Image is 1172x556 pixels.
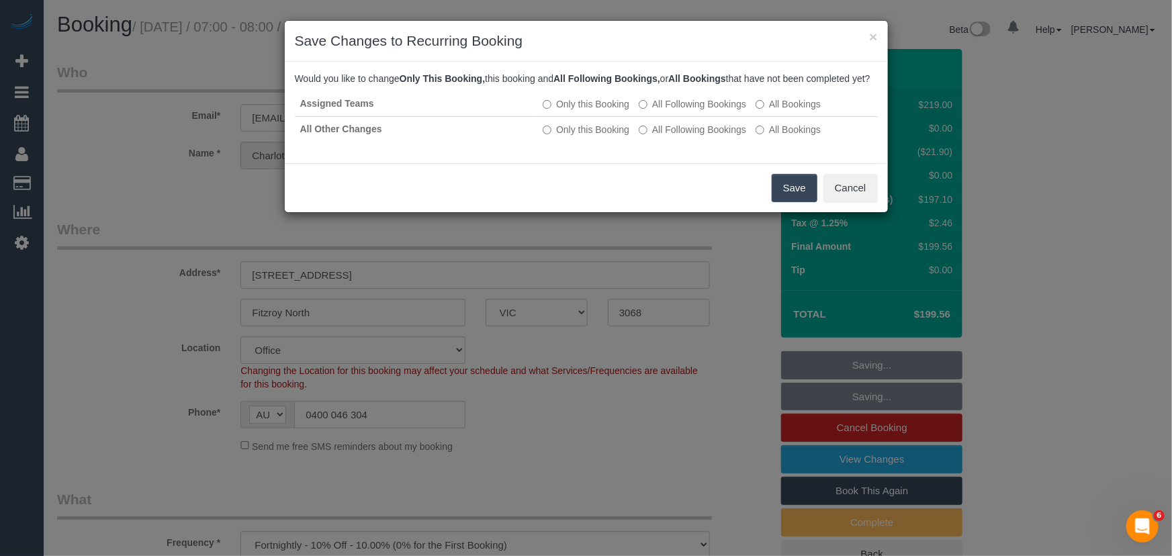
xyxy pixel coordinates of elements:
label: All other bookings in the series will remain the same. [543,97,629,111]
button: Cancel [823,174,878,202]
label: All bookings that have not been completed yet will be changed. [756,123,821,136]
input: All Following Bookings [639,100,647,109]
label: This and all the bookings after it will be changed. [639,97,746,111]
label: All bookings that have not been completed yet will be changed. [756,97,821,111]
b: Only This Booking, [400,73,486,84]
label: All other bookings in the series will remain the same. [543,123,629,136]
p: Would you like to change this booking and or that have not been completed yet? [295,72,878,85]
strong: Assigned Teams [300,98,374,109]
button: × [869,30,877,44]
b: All Following Bookings, [553,73,660,84]
h3: Save Changes to Recurring Booking [295,31,878,51]
button: Save [772,174,817,202]
input: All Bookings [756,100,764,109]
b: All Bookings [668,73,726,84]
strong: All Other Changes [300,124,382,134]
input: All Bookings [756,126,764,134]
iframe: Intercom live chat [1126,510,1159,543]
label: This and all the bookings after it will be changed. [639,123,746,136]
input: Only this Booking [543,100,551,109]
input: All Following Bookings [639,126,647,134]
span: 6 [1154,510,1165,521]
input: Only this Booking [543,126,551,134]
